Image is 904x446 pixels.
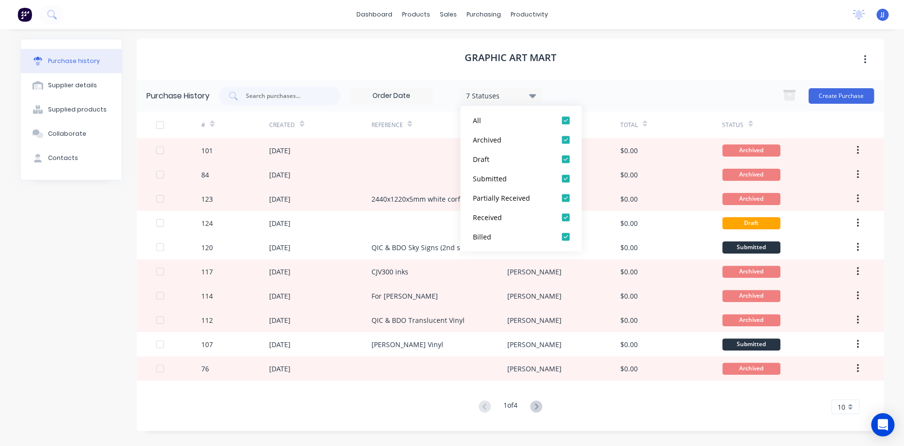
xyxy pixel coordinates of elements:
[269,364,291,374] div: [DATE]
[201,267,213,277] div: 117
[620,194,638,204] div: $0.00
[201,194,213,204] div: 123
[351,89,432,103] input: Order Date
[371,242,468,253] div: QIC & BDO Sky Signs (2nd set)
[201,145,213,156] div: 101
[201,242,213,253] div: 120
[838,402,845,412] span: 10
[48,129,86,138] div: Collaborate
[460,130,581,149] button: Archived
[506,7,553,22] div: productivity
[620,170,638,180] div: $0.00
[21,49,122,73] button: Purchase history
[269,170,291,180] div: [DATE]
[472,115,550,126] div: All
[466,90,535,100] div: 7 Statuses
[808,88,874,104] button: Create Purchase
[269,267,291,277] div: [DATE]
[269,242,291,253] div: [DATE]
[507,267,561,277] div: [PERSON_NAME]
[722,266,780,278] div: Archived
[21,122,122,146] button: Collaborate
[460,169,581,188] button: Submitted
[371,339,443,350] div: [PERSON_NAME] Vinyl
[352,7,397,22] a: dashboard
[722,169,780,181] div: Archived
[201,170,209,180] div: 84
[245,91,325,101] input: Search purchases...
[201,121,205,129] div: #
[503,400,517,414] div: 1 of 4
[472,154,550,164] div: Draft
[21,97,122,122] button: Supplied products
[722,121,743,129] div: Status
[269,194,291,204] div: [DATE]
[722,363,780,375] div: Archived
[17,7,32,22] img: Factory
[722,217,780,229] div: Draft
[620,145,638,156] div: $0.00
[507,339,561,350] div: [PERSON_NAME]
[48,154,78,162] div: Contacts
[881,10,885,19] span: JJ
[722,314,780,326] div: Archived
[146,90,210,102] div: Purchase History
[460,227,581,246] button: Billed
[507,315,561,325] div: [PERSON_NAME]
[462,7,506,22] div: purchasing
[620,267,638,277] div: $0.00
[460,111,581,130] button: All
[371,121,403,129] div: Reference
[21,73,122,97] button: Supplier details
[472,212,550,223] div: Received
[472,232,550,242] div: Billed
[201,218,213,228] div: 124
[722,241,780,254] div: Submitted
[620,364,638,374] div: $0.00
[371,194,472,204] div: 2440x1220x5mm white corflute
[507,364,561,374] div: [PERSON_NAME]
[460,149,581,169] button: Draft
[48,105,107,114] div: Supplied products
[201,339,213,350] div: 107
[460,188,581,207] button: Partially Received
[472,174,550,184] div: Submitted
[269,339,291,350] div: [DATE]
[620,315,638,325] div: $0.00
[21,146,122,170] button: Contacts
[201,364,209,374] div: 76
[48,81,97,90] div: Supplier details
[472,193,550,203] div: Partially Received
[371,267,408,277] div: CJV300 inks
[871,413,894,436] div: Open Intercom Messenger
[465,52,556,64] h1: Graphic Art Mart
[507,291,561,301] div: [PERSON_NAME]
[371,315,464,325] div: QIC & BDO Translucent Vinyl
[269,315,291,325] div: [DATE]
[201,315,213,325] div: 112
[620,218,638,228] div: $0.00
[472,135,550,145] div: Archived
[722,290,780,302] div: Archived
[48,57,100,65] div: Purchase history
[620,291,638,301] div: $0.00
[371,291,437,301] div: For [PERSON_NAME]
[269,291,291,301] div: [DATE]
[722,144,780,157] div: Archived
[269,145,291,156] div: [DATE]
[397,7,435,22] div: products
[620,242,638,253] div: $0.00
[269,121,295,129] div: Created
[620,121,638,129] div: Total
[435,7,462,22] div: sales
[620,339,638,350] div: $0.00
[201,291,213,301] div: 114
[269,218,291,228] div: [DATE]
[722,193,780,205] div: Archived
[460,207,581,227] button: Received
[722,338,780,350] div: Submitted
